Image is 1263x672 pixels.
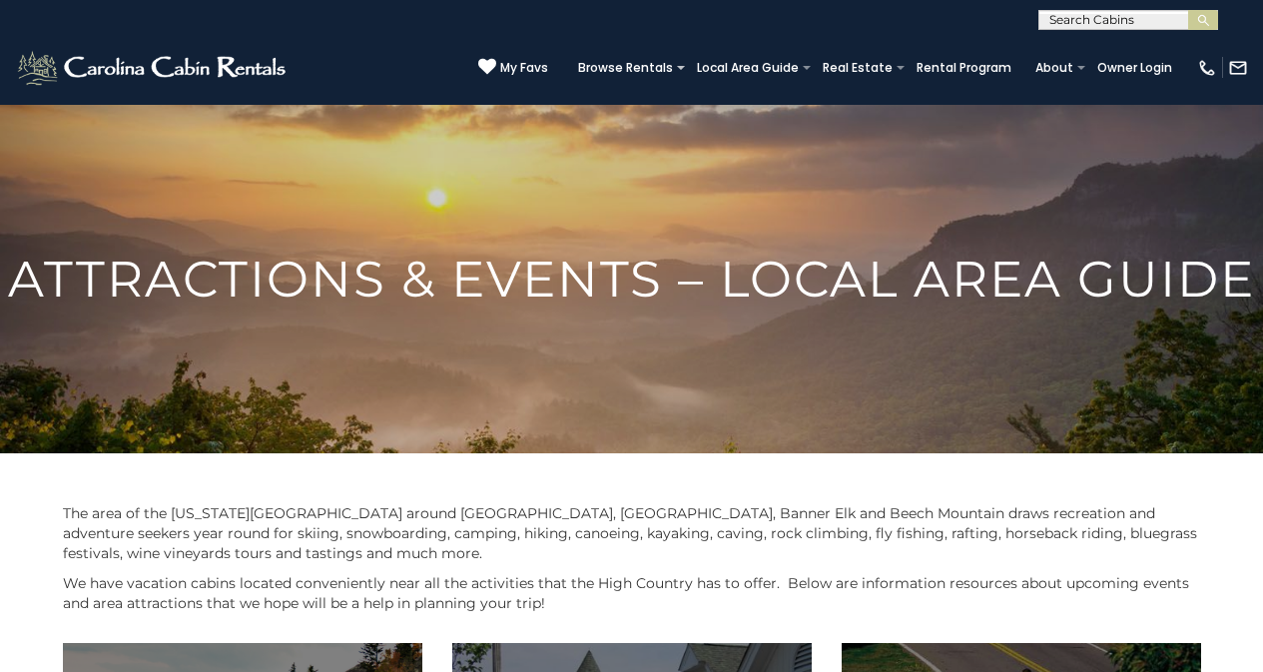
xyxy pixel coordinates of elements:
[478,58,548,78] a: My Favs
[63,503,1201,563] p: The area of the [US_STATE][GEOGRAPHIC_DATA] around [GEOGRAPHIC_DATA], [GEOGRAPHIC_DATA], Banner E...
[907,54,1021,82] a: Rental Program
[1025,54,1083,82] a: About
[1087,54,1182,82] a: Owner Login
[568,54,683,82] a: Browse Rentals
[63,573,1201,613] p: We have vacation cabins located conveniently near all the activities that the High Country has to...
[500,59,548,77] span: My Favs
[687,54,809,82] a: Local Area Guide
[15,48,292,88] img: White-1-2.png
[1228,58,1248,78] img: mail-regular-white.png
[813,54,903,82] a: Real Estate
[1197,58,1217,78] img: phone-regular-white.png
